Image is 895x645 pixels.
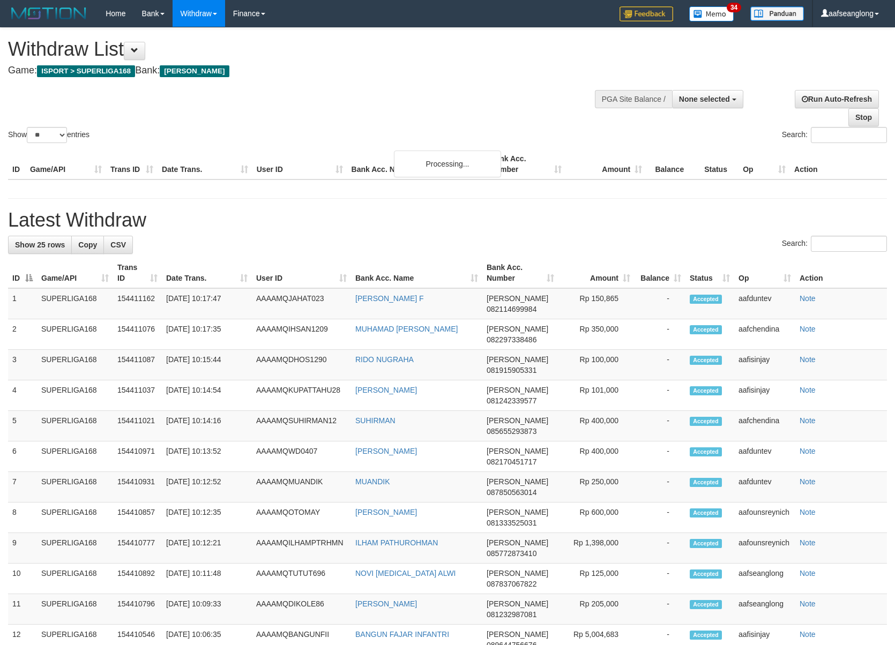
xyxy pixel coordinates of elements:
[252,411,351,441] td: AAAAMQSUHIRMAN12
[26,149,106,179] th: Game/API
[252,380,351,411] td: AAAAMQKUPATTAHU28
[252,564,351,594] td: AAAAMQTUTUT696
[27,127,67,143] select: Showentries
[103,236,133,254] a: CSV
[355,416,396,425] a: SUHIRMAN
[558,350,635,380] td: Rp 100,000
[487,335,536,344] span: Copy 082297338486 to clipboard
[635,319,685,350] td: -
[355,325,458,333] a: MUHAMAD [PERSON_NAME]
[558,319,635,350] td: Rp 350,000
[782,127,887,143] label: Search:
[113,502,162,533] td: 154410857
[690,386,722,395] span: Accepted
[734,564,795,594] td: aafseanglong
[113,288,162,319] td: 154411162
[800,569,816,577] a: Note
[795,258,887,288] th: Action
[252,258,351,288] th: User ID: activate to sort column ascending
[635,288,685,319] td: -
[158,149,252,179] th: Date Trans.
[734,258,795,288] th: Op: activate to sort column ascending
[487,457,536,466] span: Copy 082170451717 to clipboard
[162,411,252,441] td: [DATE] 10:14:16
[690,631,722,640] span: Accepted
[162,533,252,564] td: [DATE] 10:12:21
[595,90,672,108] div: PGA Site Balance /
[252,472,351,502] td: AAAAMQMUANDIK
[8,472,37,502] td: 7
[800,325,816,333] a: Note
[162,380,252,411] td: [DATE] 10:14:54
[162,441,252,472] td: [DATE] 10:13:52
[558,441,635,472] td: Rp 400,000
[800,355,816,364] a: Note
[8,65,586,76] h4: Game: Bank:
[37,594,113,625] td: SUPERLIGA168
[790,149,887,179] th: Action
[15,241,65,249] span: Show 25 rows
[8,380,37,411] td: 4
[734,380,795,411] td: aafisinjay
[8,288,37,319] td: 1
[8,411,37,441] td: 5
[811,127,887,143] input: Search:
[37,65,135,77] span: ISPORT > SUPERLIGA168
[113,441,162,472] td: 154410971
[252,533,351,564] td: AAAAMQILHAMPTRHMN
[113,380,162,411] td: 154411037
[734,350,795,380] td: aafisinjay
[8,236,72,254] a: Show 25 rows
[252,594,351,625] td: AAAAMQDIKOLE86
[795,90,879,108] a: Run Auto-Refresh
[252,319,351,350] td: AAAAMQIHSAN1209
[486,149,566,179] th: Bank Acc. Number
[78,241,97,249] span: Copy
[252,350,351,380] td: AAAAMQDHOS1290
[700,149,739,179] th: Status
[8,319,37,350] td: 2
[355,508,417,516] a: [PERSON_NAME]
[394,151,501,177] div: Processing...
[37,533,113,564] td: SUPERLIGA168
[739,149,790,179] th: Op
[750,6,804,21] img: panduan.png
[487,386,548,394] span: [PERSON_NAME]
[690,600,722,609] span: Accepted
[690,478,722,487] span: Accepted
[355,477,390,486] a: MUANDIK
[558,288,635,319] td: Rp 150,865
[351,258,482,288] th: Bank Acc. Name: activate to sort column ascending
[782,236,887,252] label: Search:
[566,149,646,179] th: Amount
[800,477,816,486] a: Note
[37,472,113,502] td: SUPERLIGA168
[37,380,113,411] td: SUPERLIGA168
[487,416,548,425] span: [PERSON_NAME]
[734,319,795,350] td: aafchendina
[558,564,635,594] td: Rp 125,000
[558,533,635,564] td: Rp 1,398,000
[37,288,113,319] td: SUPERLIGA168
[800,386,816,394] a: Note
[635,258,685,288] th: Balance: activate to sort column ascending
[734,533,795,564] td: aafounsreynich
[734,411,795,441] td: aafchendina
[113,258,162,288] th: Trans ID: activate to sort column ascending
[558,411,635,441] td: Rp 400,000
[487,599,548,608] span: [PERSON_NAME]
[690,417,722,426] span: Accepted
[37,502,113,533] td: SUPERLIGA168
[685,258,734,288] th: Status: activate to sort column ascending
[635,411,685,441] td: -
[672,90,743,108] button: None selected
[355,386,417,394] a: [PERSON_NAME]
[635,472,685,502] td: -
[558,380,635,411] td: Rp 101,000
[487,325,548,333] span: [PERSON_NAME]
[8,209,887,231] h1: Latest Withdraw
[558,502,635,533] td: Rp 600,000
[37,350,113,380] td: SUPERLIGA168
[487,396,536,405] span: Copy 081242339577 to clipboard
[734,502,795,533] td: aafounsreynich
